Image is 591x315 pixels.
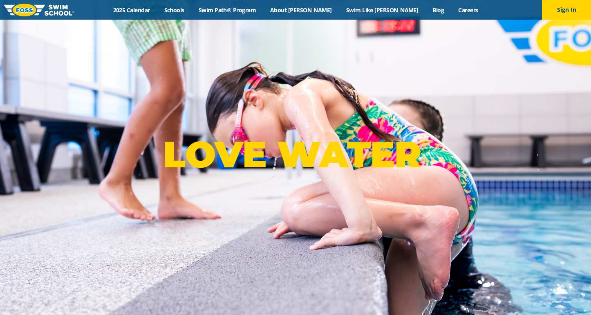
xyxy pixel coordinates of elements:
[339,6,425,14] a: Swim Like [PERSON_NAME]
[425,6,451,14] a: Blog
[191,6,263,14] a: Swim Path® Program
[163,133,428,176] p: LOVE WATER
[4,4,74,16] img: FOSS Swim School Logo
[106,6,157,14] a: 2025 Calendar
[451,6,485,14] a: Careers
[421,141,428,151] sup: ®
[157,6,191,14] a: Schools
[263,6,339,14] a: About [PERSON_NAME]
